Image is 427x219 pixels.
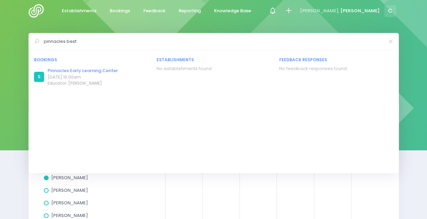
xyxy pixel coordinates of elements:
[48,67,118,74] a: Pinnacles Early Learning Center
[279,65,393,72] div: No feedback responses found
[300,7,339,14] span: [PERSON_NAME],
[157,57,271,63] div: Establishments
[34,72,44,82] div: S
[34,57,148,63] div: Bookings
[62,7,96,14] span: Establishments
[51,187,88,193] span: [PERSON_NAME]
[157,65,271,72] div: No establishments found
[44,36,384,47] input: Search for anything (like establishments, bookings, or feedback)
[56,4,102,18] a: Establishments
[51,174,88,181] span: [PERSON_NAME]
[279,57,393,63] div: Feedback responses
[51,212,88,219] span: [PERSON_NAME]
[214,7,251,14] span: Knowledge Base
[29,4,48,18] img: Logo
[384,5,396,17] span: C
[48,80,118,86] span: Educator: [PERSON_NAME]
[104,4,136,18] a: Bookings
[110,7,130,14] span: Bookings
[173,4,207,18] a: Reporting
[179,7,201,14] span: Reporting
[51,200,88,206] span: [PERSON_NAME]
[138,4,171,18] a: Feedback
[48,74,118,80] span: [DATE] 10:00am
[143,7,165,14] span: Feedback
[340,7,380,14] span: [PERSON_NAME]
[209,4,257,18] a: Knowledge Base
